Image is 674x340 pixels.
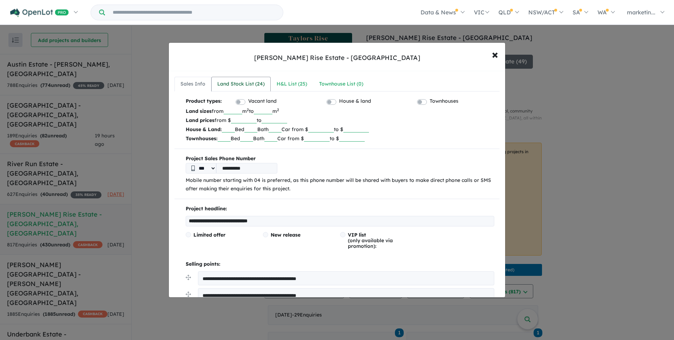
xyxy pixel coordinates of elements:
[277,80,307,88] div: H&L List ( 25 )
[186,260,494,268] p: Selling points:
[186,108,212,114] b: Land sizes
[106,5,282,20] input: Try estate name, suburb, builder or developer
[492,47,498,62] span: ×
[254,53,420,62] div: [PERSON_NAME] Rise Estate - [GEOGRAPHIC_DATA]
[10,8,69,17] img: Openlot PRO Logo White
[186,117,214,123] b: Land prices
[348,232,366,238] span: VIP list
[186,97,222,107] b: Product types:
[248,97,277,106] label: Vacant land
[277,107,279,112] sup: 2
[186,116,494,125] p: from $ to
[186,275,191,280] img: drag.svg
[271,232,300,238] span: New release
[186,205,494,213] p: Project headline:
[186,134,494,143] p: Bed Bath Car from $ to $
[339,97,371,106] label: House & land
[247,107,249,112] sup: 2
[319,80,363,88] div: Townhouse List ( 0 )
[348,232,393,249] span: (only available via promotion):
[217,80,265,88] div: Land Stock List ( 24 )
[186,292,191,297] img: drag.svg
[191,165,195,171] img: Phone icon
[186,135,218,142] b: Townhouses:
[193,232,225,238] span: Limited offer
[186,125,494,134] p: Bed Bath Car from $ to $
[186,155,494,163] b: Project Sales Phone Number
[186,126,222,132] b: House & Land:
[627,9,655,16] span: marketin...
[186,176,494,193] p: Mobile number starting with 04 is preferred, as this phone number will be shared with buyers to m...
[430,97,458,106] label: Townhouses
[180,80,205,88] div: Sales Info
[186,107,494,116] p: from m to m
